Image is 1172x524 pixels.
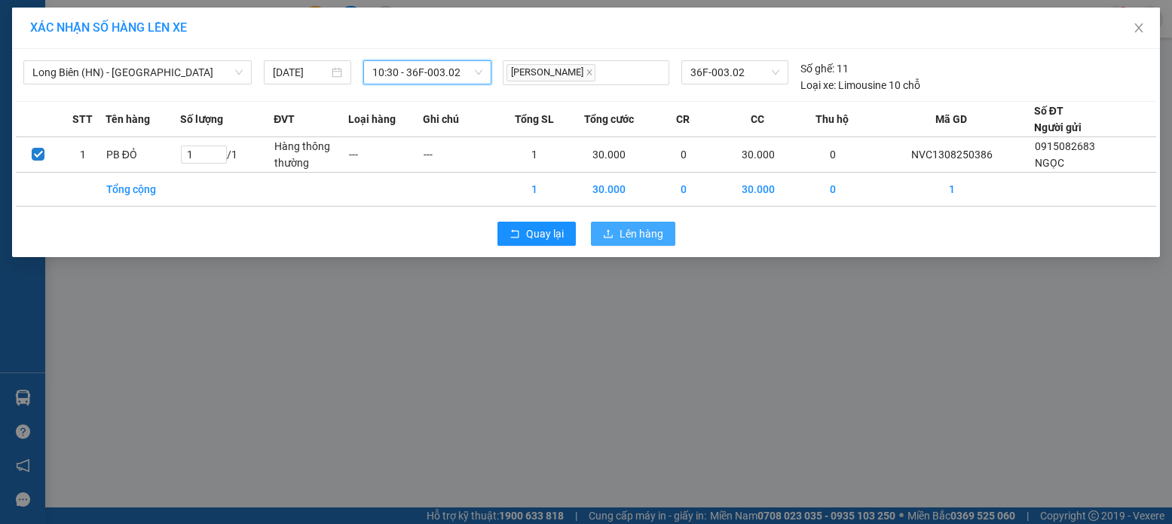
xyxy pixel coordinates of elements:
[273,64,329,81] input: 13/08/2025
[180,111,223,127] span: Số lượng
[348,137,423,173] td: ---
[526,225,564,242] span: Quay lại
[800,60,834,77] span: Số ghế:
[144,32,266,48] strong: PHIẾU GỬI HÀNG
[800,60,849,77] div: 11
[103,14,308,29] strong: CÔNG TY TNHH VĨNH QUANG
[721,173,795,207] td: 30.000
[795,137,870,173] td: 0
[870,137,1034,173] td: NVC1308250386
[795,173,870,207] td: 0
[106,111,150,127] span: Tên hàng
[751,111,764,127] span: CC
[180,137,274,173] td: / 1
[1118,8,1160,50] button: Close
[106,137,180,173] td: PB ĐỎ
[423,137,497,173] td: ---
[1035,157,1064,169] span: NGỌC
[497,137,572,173] td: 1
[620,225,663,242] span: Lên hàng
[572,137,647,173] td: 30.000
[647,173,721,207] td: 0
[72,111,93,127] span: STT
[136,66,273,80] strong: : [DOMAIN_NAME]
[816,111,849,127] span: Thu hộ
[274,137,348,173] td: Hàng thông thường
[870,173,1034,207] td: 1
[509,228,520,241] span: rollback
[17,87,199,120] span: VP gửi:
[515,111,554,127] span: Tổng SL
[690,61,779,84] span: 36F-003.02
[497,173,572,207] td: 1
[32,61,243,84] span: Long Biên (HN) - Thanh Hóa
[156,51,254,63] strong: Hotline : 0889 23 23 23
[721,137,795,173] td: 30.000
[1133,22,1145,34] span: close
[10,14,73,78] img: logo
[497,222,576,246] button: rollbackQuay lại
[800,77,836,93] span: Loại xe:
[1034,103,1082,136] div: Số ĐT Người gửi
[106,173,180,207] td: Tổng cộng
[1035,140,1095,152] span: 0915082683
[800,77,920,93] div: Limousine 10 chỗ
[676,111,690,127] span: CR
[30,20,187,35] span: XÁC NHẬN SỐ HÀNG LÊN XE
[423,111,459,127] span: Ghi chú
[647,137,721,173] td: 0
[136,68,174,79] span: Website
[591,222,675,246] button: uploadLên hàng
[586,69,593,76] span: close
[60,137,105,173] td: 1
[603,228,614,241] span: upload
[274,111,295,127] span: ĐVT
[584,111,634,127] span: Tổng cước
[506,64,595,81] span: [PERSON_NAME]
[348,111,396,127] span: Loại hàng
[372,61,482,84] span: 10:30 - 36F-003.02
[935,111,967,127] span: Mã GD
[17,87,199,120] span: [STREET_ADDRESS][PERSON_NAME]
[572,173,647,207] td: 30.000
